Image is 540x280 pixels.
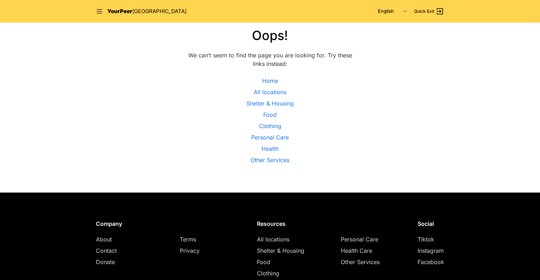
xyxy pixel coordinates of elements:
span: YourPeer [107,8,132,15]
a: Quick Exit [414,7,444,16]
h1: Oops! [252,28,288,42]
a: Food [263,110,277,119]
a: Other Services [341,258,380,265]
a: Home [262,76,278,85]
a: All locations [254,88,286,96]
a: All locations [257,236,289,243]
a: Donate [96,258,115,265]
span: Company [96,220,122,227]
span: Resources [257,220,286,227]
a: Instagram [418,247,444,254]
a: Shelter & Housing [257,247,304,254]
a: Health [262,144,278,153]
a: Food [257,258,270,265]
a: About [96,236,112,243]
a: Terms [180,236,196,243]
a: Other Services [251,156,289,164]
a: Clothing [259,122,281,130]
a: Privacy [180,247,200,254]
p: We can’t seem to find the page you are looking for. Try these links instead: [186,51,354,68]
a: Clothing [257,270,279,277]
a: Health Care [341,247,372,254]
span: Quick Exit [414,8,434,14]
a: Personal Care [251,133,289,142]
a: Facebook [418,258,444,265]
a: YourPeer[GEOGRAPHIC_DATA] [107,7,186,16]
a: Contact [96,247,117,254]
a: Personal Care [341,236,378,243]
a: Shelter & Housing [246,99,294,108]
a: Tiktok [418,236,434,243]
span: Social [418,220,434,227]
span: [GEOGRAPHIC_DATA] [132,8,186,15]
